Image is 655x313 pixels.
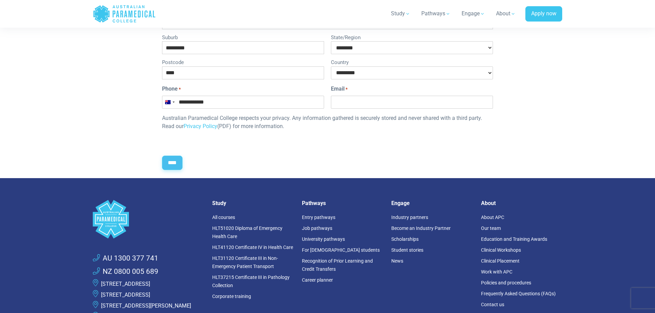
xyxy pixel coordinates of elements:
a: Clinical Placement [481,258,520,264]
a: [STREET_ADDRESS][PERSON_NAME] [101,302,191,309]
a: University pathways [302,236,345,242]
a: Study [387,4,414,23]
a: Pathways [417,4,455,23]
a: Job pathways [302,225,332,231]
a: Space [93,200,204,238]
a: AU 1300 377 741 [93,253,158,264]
a: [STREET_ADDRESS] [101,281,150,287]
label: Suburb [162,32,324,42]
label: Email [331,85,348,93]
a: Education and Training Awards [481,236,547,242]
a: Student stories [391,247,423,253]
button: Selected country [162,96,177,108]
a: Clinical Workshops [481,247,521,253]
h5: Pathways [302,200,383,206]
a: [STREET_ADDRESS] [101,292,150,298]
h5: About [481,200,563,206]
a: Work with APC [481,269,512,275]
a: About [492,4,520,23]
a: HLT37215 Certificate III in Pathology Collection [212,275,290,288]
a: Apply now [525,6,562,22]
a: Frequently Asked Questions (FAQs) [481,291,556,296]
a: Career planner [302,277,333,283]
h5: Study [212,200,294,206]
a: About APC [481,215,504,220]
label: Country [331,57,493,66]
h5: Engage [391,200,473,206]
a: NZ 0800 005 689 [93,266,158,277]
a: Industry partners [391,215,428,220]
a: Policies and procedures [481,280,531,285]
a: Australian Paramedical College [93,3,156,25]
a: Become an Industry Partner [391,225,451,231]
label: Phone [162,85,181,93]
a: Engage [457,4,489,23]
a: News [391,258,403,264]
a: HLT31120 Certificate III in Non-Emergency Patient Transport [212,255,278,269]
a: Corporate training [212,294,251,299]
a: Entry pathways [302,215,335,220]
a: Privacy Policy [184,123,217,129]
label: State/Region [331,32,493,42]
a: Recognition of Prior Learning and Credit Transfers [302,258,373,272]
a: HLT51020 Diploma of Emergency Health Care [212,225,282,239]
a: Scholarships [391,236,419,242]
a: Our team [481,225,501,231]
a: HLT41120 Certificate IV in Health Care [212,245,293,250]
p: Australian Paramedical College respects your privacy. Any information gathered is securely stored... [162,114,493,130]
a: All courses [212,215,235,220]
a: Contact us [481,302,504,307]
label: Postcode [162,57,324,66]
a: For [DEMOGRAPHIC_DATA] students [302,247,380,253]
